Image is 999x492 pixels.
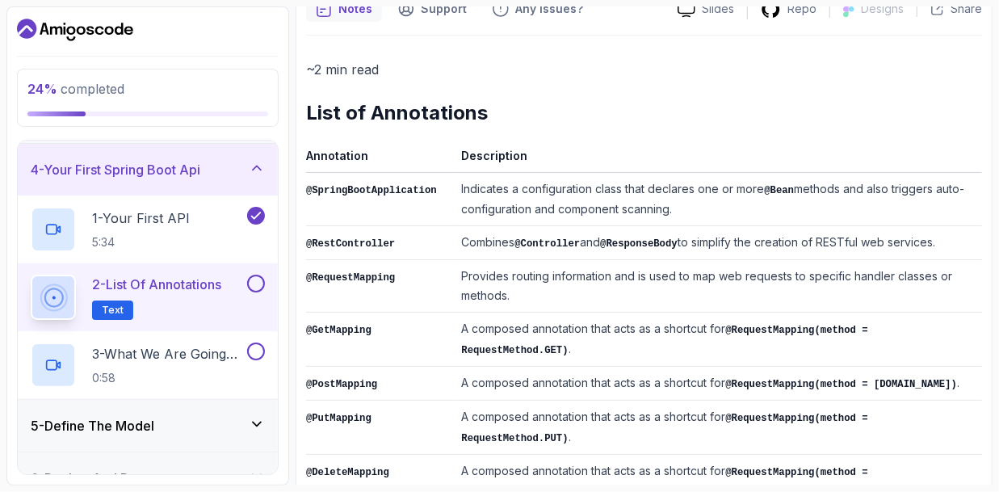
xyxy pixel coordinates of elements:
[18,400,278,452] button: 5-Define The Model
[861,1,904,17] p: Designs
[92,208,190,228] p: 1 - Your First API
[455,173,982,226] td: Indicates a configuration class that declares one or more methods and also triggers auto-configur...
[306,58,982,81] p: ~2 min read
[92,370,244,386] p: 0:58
[31,343,265,388] button: 3-What We Are Going To Build0:58
[600,238,678,250] code: @ResponseBody
[306,145,455,173] th: Annotation
[31,160,200,179] h3: 4 - Your First Spring Boot Api
[31,416,154,435] h3: 5 - Define The Model
[515,1,583,17] p: Any issues?
[31,207,265,252] button: 1-Your First API5:34
[306,325,371,336] code: @GetMapping
[514,238,580,250] code: @Controller
[306,413,371,424] code: @PutMapping
[306,185,437,196] code: @SpringBootApplication
[764,185,794,196] code: @Bean
[421,1,467,17] p: Support
[306,100,982,126] h2: List of Annotations
[455,401,982,455] td: A composed annotation that acts as a shortcut for .
[306,238,395,250] code: @RestController
[702,1,734,17] p: Slides
[92,344,244,364] p: 3 - What We Are Going To Build
[917,1,982,17] button: Share
[338,1,372,17] p: Notes
[455,313,982,367] td: A composed annotation that acts as a shortcut for .
[92,275,221,294] p: 2 - List of Annotations
[27,81,57,97] span: 24 %
[455,260,982,313] td: Provides routing information and is used to map web requests to specific handler classes or methods.
[31,469,174,488] h3: 6 - Docker And Postgres
[951,1,982,17] p: Share
[306,379,377,390] code: @PostMapping
[725,379,957,390] code: @RequestMapping(method = [DOMAIN_NAME])
[455,226,982,260] td: Combines and to simplify the creation of RESTful web services.
[17,17,133,43] a: Dashboard
[306,467,389,478] code: @DeleteMapping
[455,145,982,173] th: Description
[102,304,124,317] span: Text
[306,272,395,284] code: @RequestMapping
[92,234,190,250] p: 5:34
[27,81,124,97] span: completed
[455,367,982,401] td: A composed annotation that acts as a shortcut for .
[665,1,747,18] a: Slides
[787,1,816,17] p: Repo
[18,144,278,196] button: 4-Your First Spring Boot Api
[31,275,265,320] button: 2-List of AnnotationsText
